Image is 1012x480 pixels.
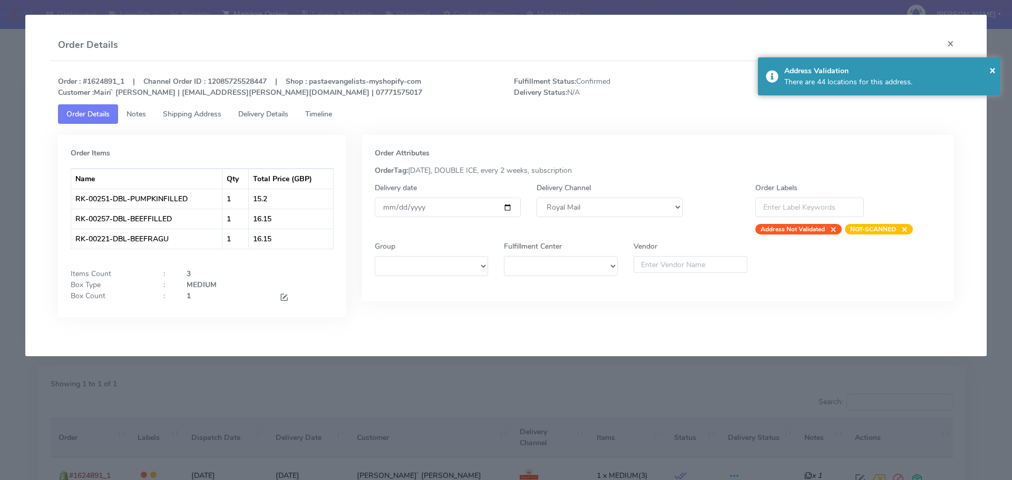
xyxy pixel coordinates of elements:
strong: OrderTag: [375,165,408,175]
div: Address Validation [784,65,993,76]
label: Delivery Channel [537,182,591,193]
td: 1 [222,189,249,209]
th: Total Price (GBP) [249,169,333,189]
span: × [896,224,908,234]
td: 16.15 [249,209,333,229]
th: Name [71,169,222,189]
strong: NOT-SCANNED [850,225,896,233]
td: 15.2 [249,189,333,209]
span: × [989,63,996,77]
ul: Tabs [58,104,955,124]
label: Delivery date [375,182,417,193]
div: Box Type [63,279,155,290]
td: RK-00221-DBL-BEEFRAGU [71,229,222,249]
span: Confirmed N/A [506,76,734,98]
strong: 3 [187,269,191,279]
strong: MEDIUM [187,280,217,290]
td: 1 [222,229,249,249]
label: Order Labels [755,182,797,193]
th: Qty [222,169,249,189]
span: × [825,224,836,234]
strong: Order Attributes [375,148,430,158]
strong: 1 [187,291,191,301]
strong: Order Items [71,148,110,158]
div: There are 44 locations for this address. [784,76,993,87]
td: 1 [222,209,249,229]
span: Timeline [305,109,332,119]
span: Shipping Address [163,109,221,119]
div: [DATE], DOUBLE ICE, every 2 weeks, subscription [367,165,950,176]
span: Delivery Details [238,109,288,119]
input: Enter Vendor Name [634,256,747,273]
span: Order Details [66,109,110,119]
div: : [155,279,179,290]
strong: Fulfillment Status: [514,76,576,86]
button: Close [989,62,996,78]
div: : [155,290,179,305]
button: Close [939,30,962,57]
span: Notes [126,109,146,119]
td: RK-00251-DBL-PUMPKINFILLED [71,189,222,209]
td: RK-00257-DBL-BEEFFILLED [71,209,222,229]
label: Fulfillment Center [504,241,562,252]
div: Items Count [63,268,155,279]
h4: Order Details [58,38,118,52]
input: Enter Label Keywords [755,198,864,217]
div: Box Count [63,290,155,305]
strong: Address Not Validated [761,225,825,233]
label: Vendor [634,241,657,252]
strong: Customer : [58,87,94,97]
strong: Delivery Status: [514,87,567,97]
strong: Order : #1624891_1 | Channel Order ID : 12085725528447 | Shop : pastaevangelists-myshopify-com Ma... [58,76,422,97]
div: : [155,268,179,279]
label: Group [375,241,395,252]
td: 16.15 [249,229,333,249]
